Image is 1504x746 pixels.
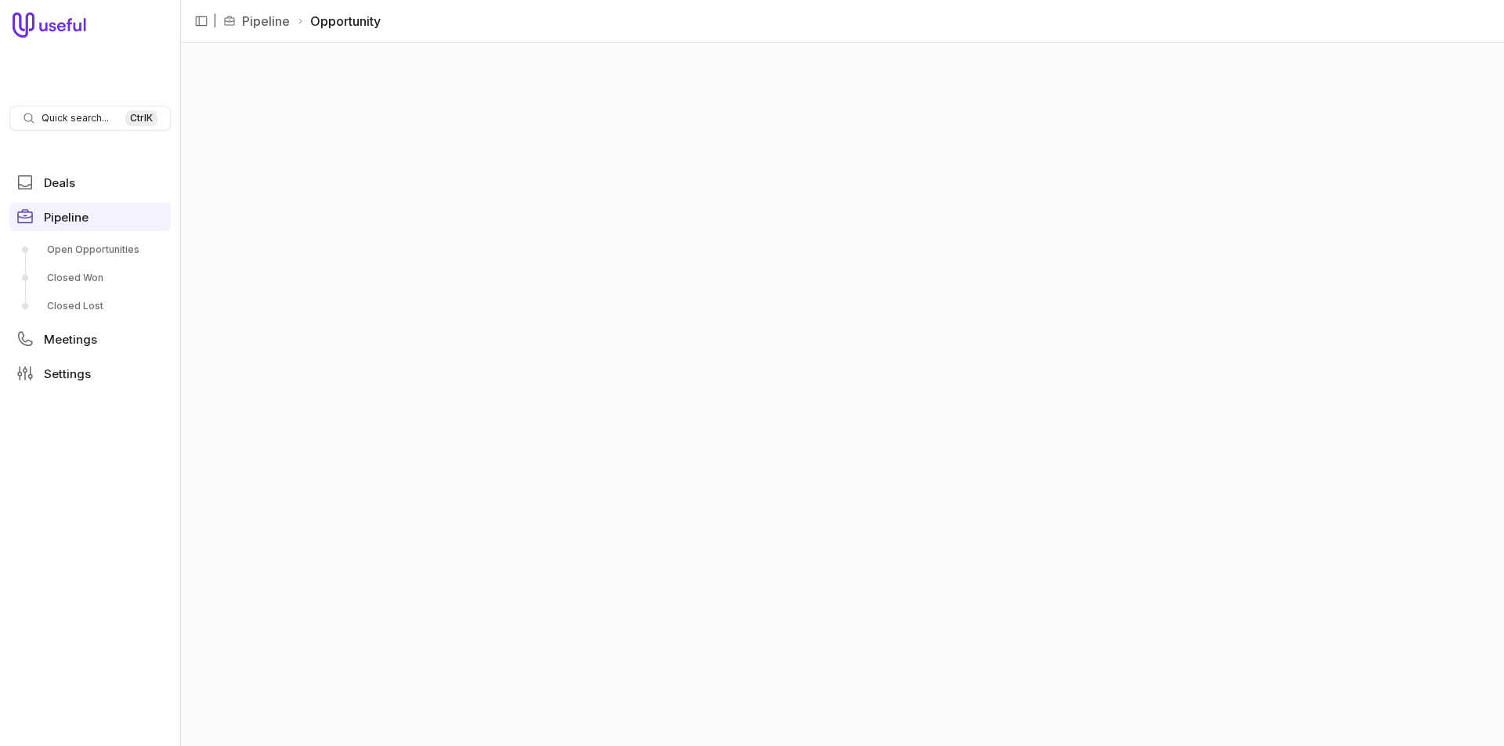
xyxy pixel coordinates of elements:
a: Meetings [9,325,171,353]
span: Settings [44,368,91,380]
span: Pipeline [44,211,89,223]
div: Pipeline submenu [9,237,171,319]
a: Closed Won [9,265,171,290]
span: Deals [44,177,75,189]
span: Quick search... [42,112,109,124]
button: Collapse sidebar [190,9,213,33]
a: Deals [9,168,171,196]
span: | [213,12,217,31]
a: Pipeline [9,203,171,231]
span: Meetings [44,333,97,345]
li: Opportunity [296,12,381,31]
kbd: Ctrl K [125,110,157,126]
a: Closed Lost [9,294,171,319]
a: Open Opportunities [9,237,171,262]
a: Pipeline [242,12,290,31]
a: Settings [9,359,171,387]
